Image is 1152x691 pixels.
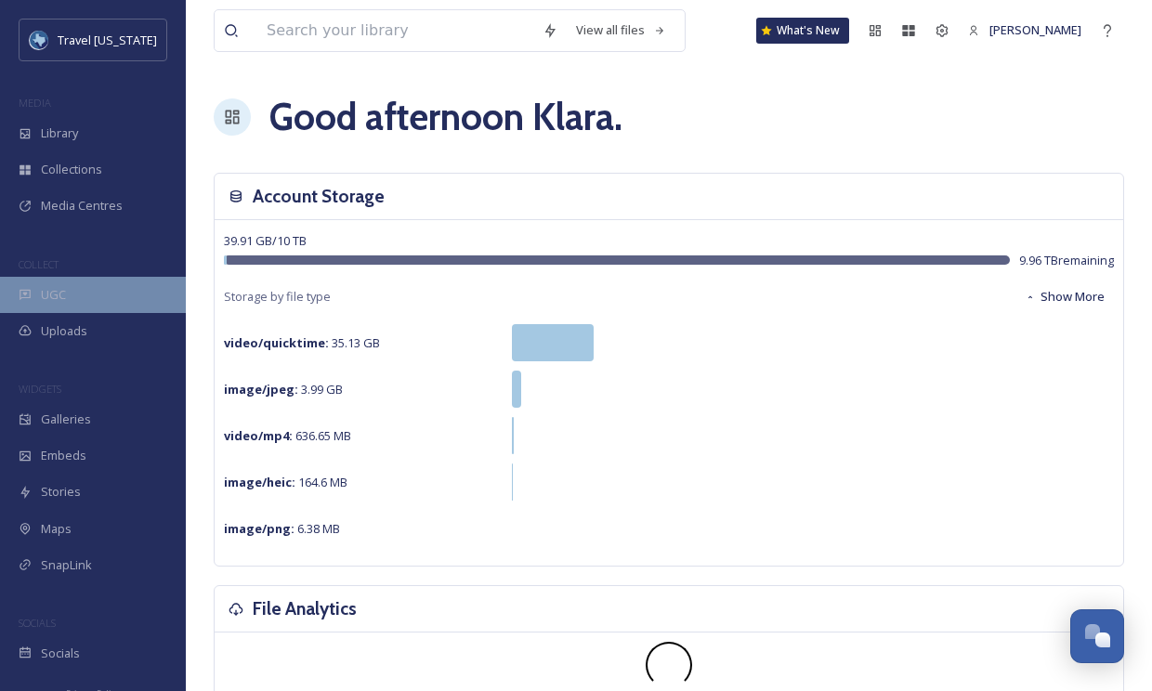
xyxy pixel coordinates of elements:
strong: video/quicktime : [224,334,329,351]
span: Library [41,124,78,142]
span: MEDIA [19,96,51,110]
span: WIDGETS [19,382,61,396]
span: Uploads [41,322,87,340]
span: Stories [41,483,81,501]
h3: File Analytics [253,595,357,622]
img: images%20%281%29.jpeg [30,31,48,49]
span: COLLECT [19,257,59,271]
span: Media Centres [41,197,123,215]
span: 9.96 TB remaining [1019,252,1114,269]
span: 164.6 MB [224,474,347,490]
input: Search your library [257,10,533,51]
span: [PERSON_NAME] [989,21,1081,38]
a: What's New [756,18,849,44]
span: Storage by file type [224,288,331,306]
span: Galleries [41,411,91,428]
a: [PERSON_NAME] [959,12,1091,48]
h3: Account Storage [253,183,385,210]
span: Collections [41,161,102,178]
span: SOCIALS [19,616,56,630]
span: 6.38 MB [224,520,340,537]
strong: video/mp4 : [224,427,293,444]
button: Open Chat [1070,609,1124,663]
span: 35.13 GB [224,334,380,351]
strong: image/jpeg : [224,381,298,398]
strong: image/heic : [224,474,295,490]
span: 3.99 GB [224,381,343,398]
strong: image/png : [224,520,295,537]
a: View all files [567,12,675,48]
span: SnapLink [41,556,92,574]
span: 39.91 GB / 10 TB [224,232,307,249]
span: Socials [41,645,80,662]
h1: Good afternoon Klara . [269,89,622,145]
span: Embeds [41,447,86,464]
span: UGC [41,286,66,304]
span: 636.65 MB [224,427,351,444]
span: Maps [41,520,72,538]
span: Travel [US_STATE] [58,32,157,48]
button: Show More [1015,279,1114,315]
